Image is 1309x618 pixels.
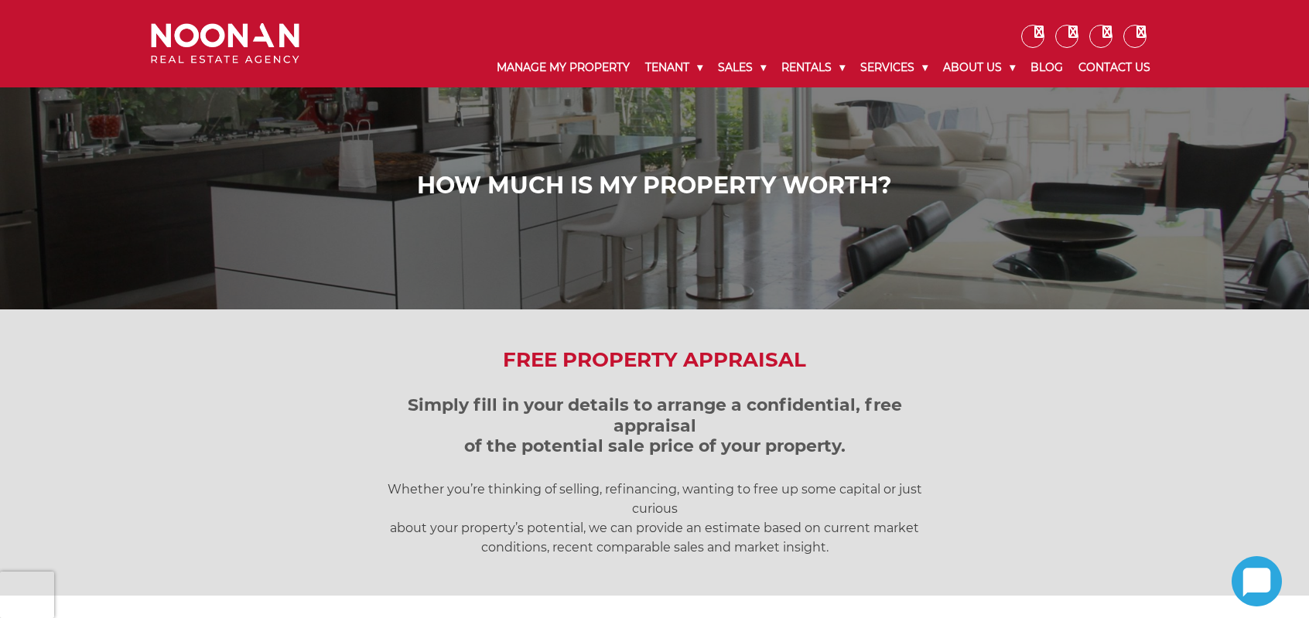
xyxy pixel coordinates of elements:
[364,395,945,456] h3: Simply fill in your details to arrange a confidential, free appraisal of the potential sale price...
[637,48,710,87] a: Tenant
[774,48,853,87] a: Rentals
[710,48,774,87] a: Sales
[139,348,1171,372] h2: Free Property Appraisal
[935,48,1023,87] a: About Us
[1071,48,1158,87] a: Contact Us
[155,172,1155,200] h1: How Much is My Property Worth?
[364,480,945,557] p: Whether you’re thinking of selling, refinancing, wanting to free up some capital or just curious ...
[853,48,935,87] a: Services
[151,23,299,64] img: Noonan Real Estate Agency
[489,48,637,87] a: Manage My Property
[1023,48,1071,87] a: Blog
